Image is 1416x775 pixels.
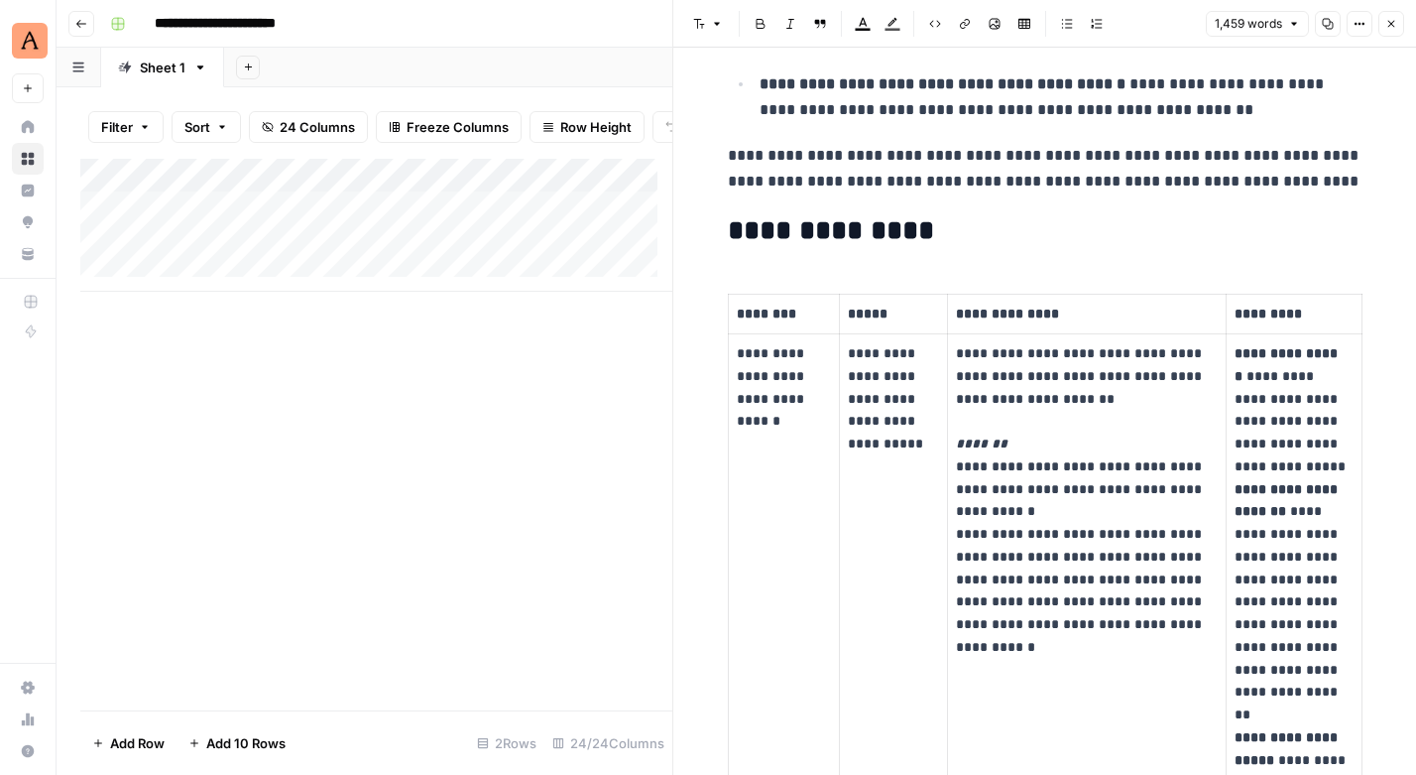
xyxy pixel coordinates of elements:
[101,117,133,137] span: Filter
[12,672,44,704] a: Settings
[12,23,48,59] img: Animalz Logo
[140,58,185,77] div: Sheet 1
[544,727,672,759] div: 24/24 Columns
[88,111,164,143] button: Filter
[560,117,632,137] span: Row Height
[1215,15,1282,33] span: 1,459 words
[12,206,44,238] a: Opportunities
[184,117,210,137] span: Sort
[12,16,44,65] button: Workspace: Animalz
[376,111,522,143] button: Freeze Columns
[249,111,368,143] button: 24 Columns
[12,143,44,175] a: Browse
[12,735,44,767] button: Help + Support
[12,704,44,735] a: Usage
[530,111,645,143] button: Row Height
[110,733,165,753] span: Add Row
[172,111,241,143] button: Sort
[12,175,44,206] a: Insights
[12,238,44,270] a: Your Data
[101,48,224,87] a: Sheet 1
[407,117,509,137] span: Freeze Columns
[469,727,544,759] div: 2 Rows
[80,727,177,759] button: Add Row
[12,111,44,143] a: Home
[177,727,297,759] button: Add 10 Rows
[206,733,286,753] span: Add 10 Rows
[280,117,355,137] span: 24 Columns
[1206,11,1309,37] button: 1,459 words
